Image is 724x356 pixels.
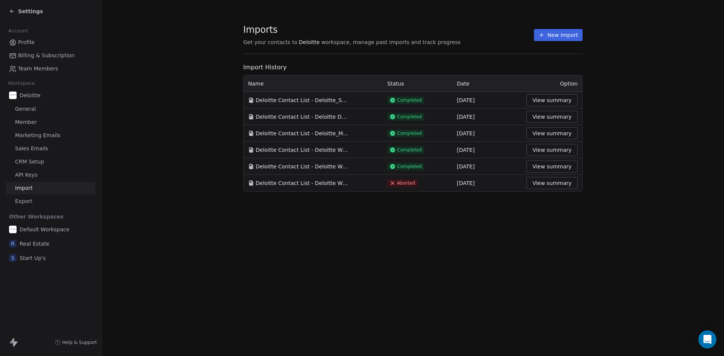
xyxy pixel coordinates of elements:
[698,330,716,348] div: Open Intercom Messenger
[526,160,578,173] button: View summary
[256,179,350,187] span: Deloitte Contact List - Deloitte Whole Contacts.csv
[534,29,583,41] button: New Import
[9,92,17,99] img: DS%20Updated%20Logo.jpg
[18,65,58,73] span: Team Members
[397,180,415,186] span: Aborted
[6,36,95,49] a: Profile
[457,163,518,170] div: [DATE]
[397,130,422,136] span: Completed
[6,142,95,155] a: Sales Emails
[457,179,518,187] div: [DATE]
[15,145,48,153] span: Sales Emails
[6,195,95,208] a: Export
[243,38,298,46] span: Get your contacts to
[457,96,518,104] div: [DATE]
[18,52,75,60] span: Billing & Subscription
[526,177,578,189] button: View summary
[397,163,422,170] span: Completed
[18,8,43,15] span: Settings
[526,144,578,156] button: View summary
[15,197,32,205] span: Export
[15,158,44,166] span: CRM Setup
[256,163,350,170] span: Deloitte Contact List - Deloitte Whole Contacts.csv
[6,129,95,142] a: Marketing Emails
[457,130,518,137] div: [DATE]
[20,240,49,248] span: Real Estate
[55,339,97,345] a: Help & Support
[15,171,37,179] span: API Keys
[387,81,404,87] span: Status
[6,182,95,194] a: Import
[397,114,422,120] span: Completed
[20,92,40,99] span: Deloitte
[6,211,67,223] span: Other Workspaces
[299,38,320,46] span: Deloitte
[256,130,350,137] span: Deloitte Contact List - Deloitte_Managing Director.csv
[9,226,17,233] img: DS%20Updated%20Logo.jpg
[243,63,583,72] span: Import History
[20,226,69,233] span: Default Workspace
[5,25,31,37] span: Account
[256,96,350,104] span: Deloitte Contact List - Deloitte_Subcontracts Manager.csv
[457,113,518,121] div: [DATE]
[6,103,95,115] a: General
[457,81,469,87] span: Date
[5,78,38,89] span: Workspace
[526,94,578,106] button: View summary
[256,146,350,154] span: Deloitte Contact List - Deloitte Whole Contacts.csv
[15,105,36,113] span: General
[560,81,578,87] span: Option
[20,254,46,262] span: Start Up's
[9,8,43,15] a: Settings
[6,169,95,181] a: API Keys
[15,184,32,192] span: Import
[248,80,264,87] span: Name
[256,113,350,121] span: Deloitte Contact List - Deloitte DC_Area.csv
[397,147,422,153] span: Completed
[526,127,578,139] button: View summary
[62,339,97,345] span: Help & Support
[243,24,460,35] span: Imports
[15,118,37,126] span: Member
[457,146,518,154] div: [DATE]
[9,254,17,262] span: S
[6,156,95,168] a: CRM Setup
[526,111,578,123] button: View summary
[18,38,35,46] span: Profile
[397,97,422,103] span: Completed
[9,240,17,248] span: R
[6,116,95,128] a: Member
[6,63,95,75] a: Team Members
[321,38,460,46] span: workspace, manage past imports and track progress
[15,131,60,139] span: Marketing Emails
[6,49,95,62] a: Billing & Subscription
